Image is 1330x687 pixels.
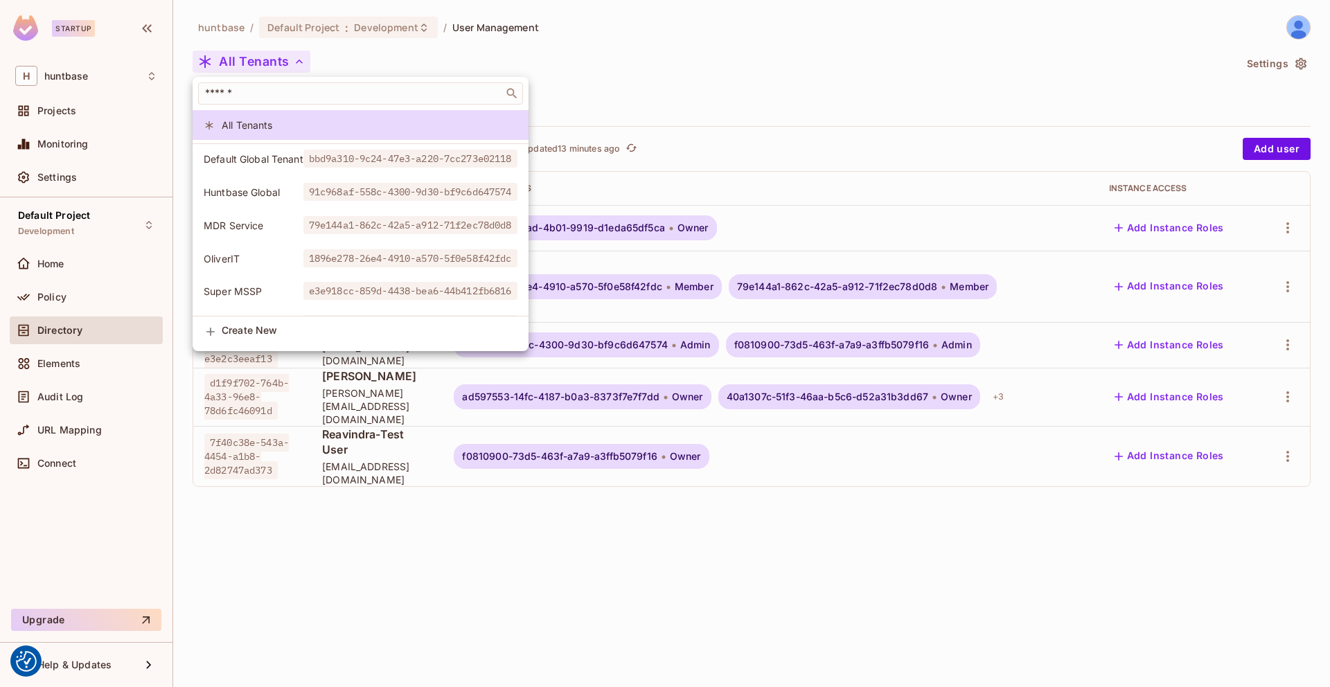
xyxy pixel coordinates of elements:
[204,186,303,199] span: Huntbase Global
[193,310,529,339] div: Show only users with a role in this tenant: Test
[204,252,303,265] span: OliverIT
[204,285,303,298] span: Super MSSP
[222,325,517,336] span: Create New
[16,651,37,672] img: Revisit consent button
[303,282,517,300] span: e3e918cc-859d-4438-bea6-44b412fb6816
[303,216,517,234] span: 79e144a1-862c-42a5-a912-71f2ec78d0d8
[193,177,529,207] div: Show only users with a role in this tenant: Huntbase Global
[16,651,37,672] button: Consent Preferences
[193,144,529,174] div: Show only users with a role in this tenant: Default Global Tenant
[204,219,303,232] span: MDR Service
[303,315,517,333] span: ad597553-14fc-4187-b0a3-8373f7e7f7dd
[303,183,517,201] span: 91c968af-558c-4300-9d30-bf9c6d647574
[222,118,517,132] span: All Tenants
[204,152,303,166] span: Default Global Tenant
[193,211,529,240] div: Show only users with a role in this tenant: MDR Service
[303,249,517,267] span: 1896e278-26e4-4910-a570-5f0e58f42fdc
[303,150,517,168] span: bbd9a310-9c24-47e3-a220-7cc273e02118
[193,276,529,306] div: Show only users with a role in this tenant: Super MSSP
[193,244,529,274] div: Show only users with a role in this tenant: OliverIT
